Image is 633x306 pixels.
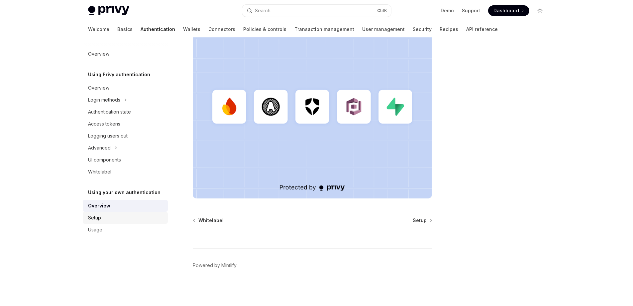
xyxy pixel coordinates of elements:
h5: Using your own authentication [88,188,160,196]
div: Overview [88,84,109,92]
div: Login methods [88,96,120,104]
h5: Using Privy authentication [88,71,150,79]
span: Ctrl K [377,8,387,13]
a: Recipes [440,21,458,37]
img: JWT-based auth splash [193,27,432,198]
a: Authentication state [83,106,168,118]
a: User management [362,21,405,37]
span: Setup [413,217,427,224]
button: Toggle dark mode [535,5,545,16]
div: UI components [88,156,121,164]
span: Whitelabel [198,217,224,224]
img: light logo [88,6,129,15]
button: Search...CtrlK [242,5,391,17]
a: Welcome [88,21,109,37]
a: Dashboard [488,5,529,16]
div: Setup [88,214,101,222]
a: Setup [83,212,168,224]
div: Logging users out [88,132,128,140]
a: Connectors [208,21,235,37]
div: Whitelabel [88,168,111,176]
a: Usage [83,224,168,236]
div: Access tokens [88,120,120,128]
a: Powered by Mintlify [193,262,237,269]
a: Wallets [183,21,200,37]
a: Basics [117,21,133,37]
span: Dashboard [493,7,519,14]
a: Support [462,7,480,14]
div: Authentication state [88,108,131,116]
a: Security [413,21,432,37]
a: Whitelabel [193,217,224,224]
a: Authentication [141,21,175,37]
a: Transaction management [294,21,354,37]
a: Overview [83,200,168,212]
a: Whitelabel [83,166,168,178]
div: Overview [88,202,110,210]
div: Overview [88,50,109,58]
div: Usage [88,226,102,234]
a: Logging users out [83,130,168,142]
a: Demo [441,7,454,14]
a: Access tokens [83,118,168,130]
a: Overview [83,82,168,94]
div: Advanced [88,144,111,152]
a: API reference [466,21,498,37]
a: Overview [83,48,168,60]
a: Policies & controls [243,21,286,37]
a: Setup [413,217,432,224]
a: UI components [83,154,168,166]
div: Search... [255,7,273,15]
